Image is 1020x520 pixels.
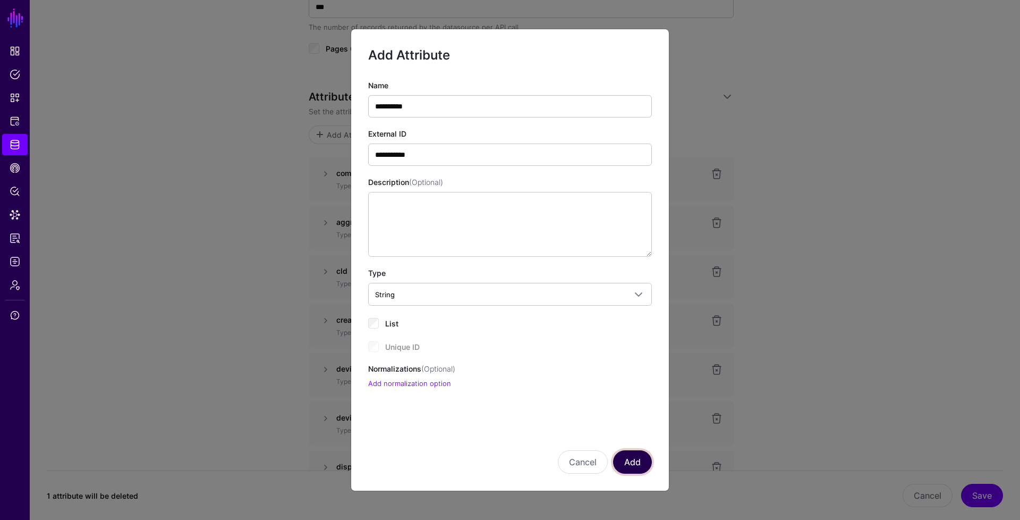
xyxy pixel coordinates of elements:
label: Type [368,267,386,279]
span: (Optional) [409,178,443,187]
label: Normalizations [368,363,455,374]
span: Unique ID [385,342,420,351]
label: External ID [368,128,406,139]
label: Description [368,177,443,188]
span: (Optional) [421,364,455,373]
a: Add normalization option [368,379,451,388]
label: Name [368,80,388,91]
span: List [385,319,398,328]
span: String [375,290,395,299]
button: Add [613,450,652,474]
button: Cancel [558,450,608,474]
h2: Add Attribute [368,46,652,64]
